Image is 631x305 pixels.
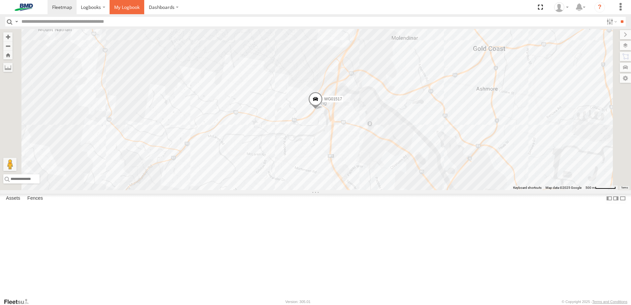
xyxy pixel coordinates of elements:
label: Fences [24,194,46,203]
div: Version: 305.01 [285,300,311,304]
button: Zoom Home [3,51,13,59]
label: Hide Summary Table [619,194,626,203]
i: ? [594,2,605,13]
label: Assets [3,194,23,203]
img: bmd-logo.svg [7,4,41,11]
span: WG01517 [324,97,342,101]
button: Map scale: 500 m per 59 pixels [583,186,618,190]
div: Keegan Neal [552,2,571,12]
span: Map data ©2025 Google [546,186,581,189]
button: Zoom out [3,41,13,51]
label: Dock Summary Table to the Left [606,194,613,203]
button: Zoom in [3,32,13,41]
label: Search Filter Options [604,17,618,26]
div: © Copyright 2025 - [562,300,627,304]
a: Terms and Conditions [592,300,627,304]
button: Drag Pegman onto the map to open Street View [3,158,17,171]
button: Keyboard shortcuts [513,186,542,190]
label: Search Query [14,17,19,26]
a: Terms [621,186,628,189]
label: Map Settings [620,74,631,83]
label: Measure [3,63,13,72]
span: 500 m [585,186,595,189]
label: Dock Summary Table to the Right [613,194,619,203]
a: Visit our Website [4,298,34,305]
